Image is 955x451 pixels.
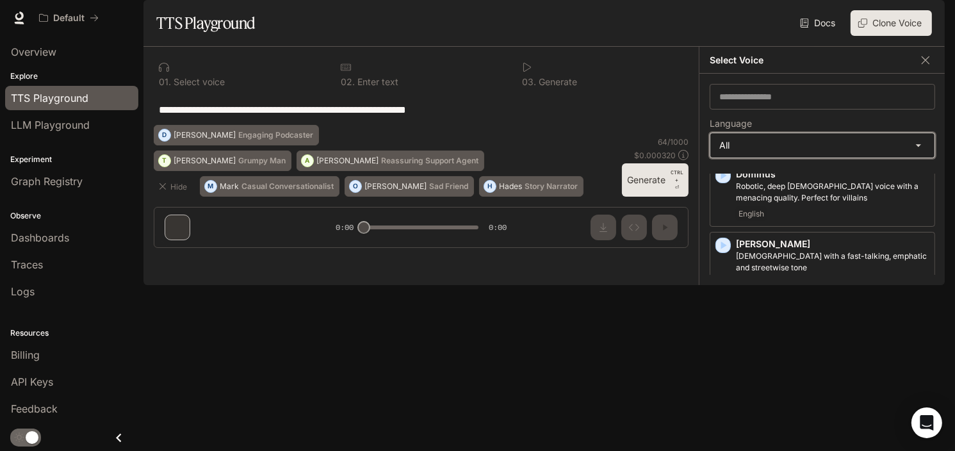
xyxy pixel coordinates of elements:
button: GenerateCTRL +⏎ [622,163,689,197]
h1: TTS Playground [156,10,256,36]
button: Clone Voice [851,10,932,36]
button: A[PERSON_NAME]Reassuring Support Agent [297,151,484,171]
p: Language [710,119,752,128]
button: HHadesStory Narrator [479,176,584,197]
div: D [159,125,170,145]
a: Docs [797,10,840,36]
p: Robotic, deep male voice with a menacing quality. Perfect for villains [736,181,929,204]
p: Male with a fast-talking, emphatic and streetwise tone [736,250,929,274]
p: Engaging Podcaster [238,131,313,139]
p: Sad Friend [429,183,468,190]
p: Generate [536,78,577,86]
p: Story Narrator [525,183,578,190]
p: [PERSON_NAME] [364,183,427,190]
p: Hades [499,183,522,190]
p: ⏎ [671,168,683,192]
p: Casual Conversationalist [241,183,334,190]
p: $ 0.000320 [634,150,676,161]
p: Reassuring Support Agent [381,157,478,165]
span: English [736,206,767,222]
p: 0 3 . [522,78,536,86]
p: Default [53,13,85,24]
button: MMarkCasual Conversationalist [200,176,339,197]
p: CTRL + [671,168,683,184]
p: [PERSON_NAME] [316,157,379,165]
div: O [350,176,361,197]
p: Dominus [736,168,929,181]
button: D[PERSON_NAME]Engaging Podcaster [154,125,319,145]
div: A [302,151,313,171]
p: Select voice [171,78,225,86]
button: All workspaces [33,5,104,31]
p: [PERSON_NAME] [736,238,929,250]
div: H [484,176,496,197]
div: M [205,176,216,197]
p: [PERSON_NAME] [174,157,236,165]
div: All [710,133,935,158]
button: O[PERSON_NAME]Sad Friend [345,176,474,197]
p: Grumpy Man [238,157,286,165]
button: T[PERSON_NAME]Grumpy Man [154,151,291,171]
p: [PERSON_NAME] [174,131,236,139]
p: 0 1 . [159,78,171,86]
p: Enter text [355,78,398,86]
p: 64 / 1000 [658,136,689,147]
div: T [159,151,170,171]
p: 0 2 . [341,78,355,86]
div: Open Intercom Messenger [911,407,942,438]
button: Hide [154,176,195,197]
p: Mark [220,183,239,190]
